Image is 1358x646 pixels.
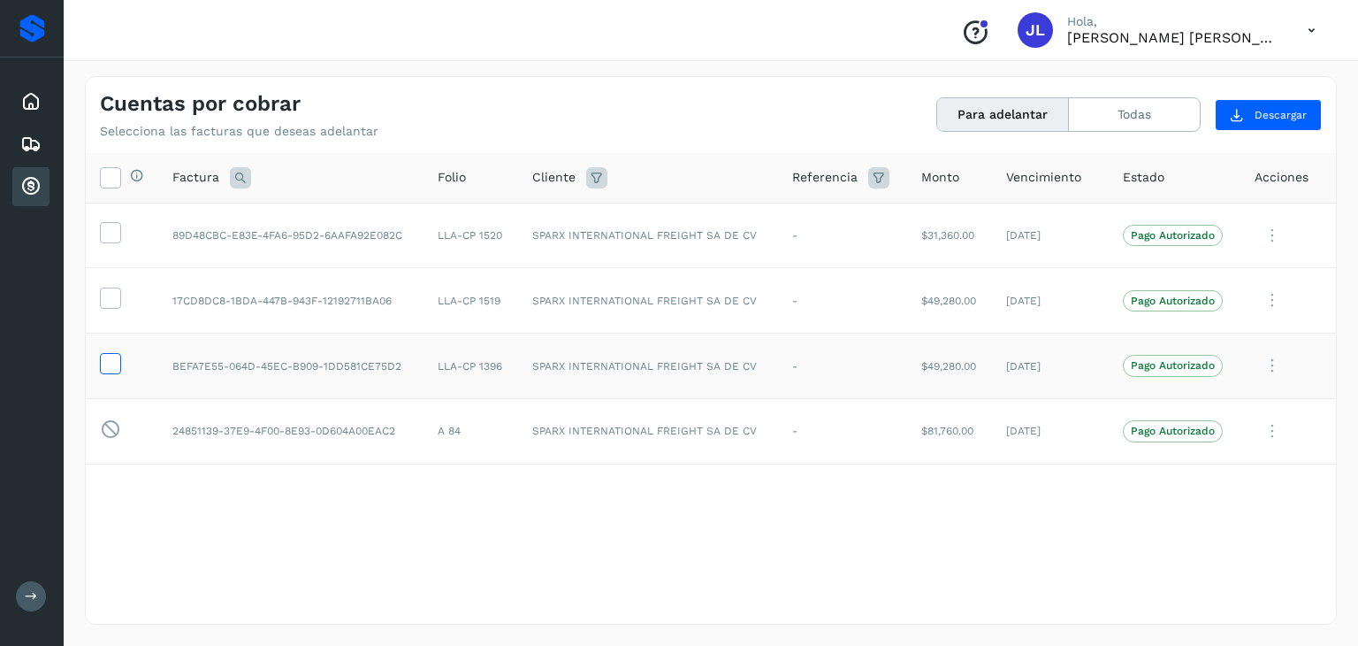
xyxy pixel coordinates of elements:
td: - [778,334,907,399]
td: - [778,203,907,268]
p: Pago Autorizado [1131,359,1215,372]
p: JOSE LUIS GUZMAN ORTA [1067,29,1279,46]
div: Cuentas por cobrar [12,167,50,206]
h4: Cuentas por cobrar [100,91,301,117]
td: $31,360.00 [907,203,992,268]
button: Para adelantar [937,98,1069,131]
span: Factura [172,168,219,187]
span: Referencia [792,168,858,187]
p: Hola, [1067,14,1279,29]
td: 24851139-37E9-4F00-8E93-0D604A00EAC2 [158,398,423,464]
td: A 84 [423,398,519,464]
td: LLA-CP 1520 [423,203,519,268]
td: SPARX INTERNATIONAL FREIGHT SA DE CV [518,334,777,399]
td: [DATE] [992,203,1109,268]
p: Pago Autorizado [1131,229,1215,242]
button: Todas [1069,98,1200,131]
td: - [778,398,907,464]
td: - [778,268,907,334]
td: $81,760.00 [907,398,992,464]
td: SPARX INTERNATIONAL FREIGHT SA DE CV [518,203,777,268]
span: Estado [1123,168,1164,187]
p: Pago Autorizado [1131,425,1215,437]
div: Embarques [12,125,50,164]
p: Pago Autorizado [1131,295,1215,307]
td: LLA-CP 1519 [423,268,519,334]
td: [DATE] [992,334,1109,399]
td: $49,280.00 [907,334,992,399]
span: Folio [438,168,466,187]
td: 17CD8DC8-1BDA-447B-943F-12192711BA06 [158,268,423,334]
div: Inicio [12,82,50,121]
td: [DATE] [992,398,1109,464]
td: BEFA7E55-064D-45EC-B909-1DD581CE75D2 [158,334,423,399]
span: Descargar [1255,107,1307,123]
td: LLA-CP 1396 [423,334,519,399]
td: SPARX INTERNATIONAL FREIGHT SA DE CV [518,398,777,464]
p: Selecciona las facturas que deseas adelantar [100,124,378,139]
span: Vencimiento [1006,168,1081,187]
span: Cliente [532,168,576,187]
td: [DATE] [992,268,1109,334]
td: SPARX INTERNATIONAL FREIGHT SA DE CV [518,268,777,334]
td: $49,280.00 [907,268,992,334]
td: 89D48CBC-E83E-4FA6-95D2-6AAFA92E082C [158,203,423,268]
span: Monto [921,168,959,187]
span: Acciones [1255,168,1308,187]
button: Descargar [1215,99,1322,131]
